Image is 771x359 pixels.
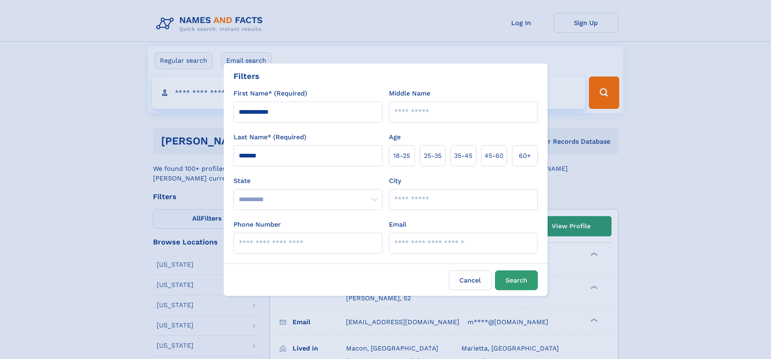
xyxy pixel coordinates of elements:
div: Filters [234,70,259,82]
span: 35‑45 [454,151,472,161]
label: Middle Name [389,89,430,98]
label: Last Name* (Required) [234,132,306,142]
span: 25‑35 [424,151,442,161]
label: First Name* (Required) [234,89,307,98]
span: 45‑60 [484,151,503,161]
label: Cancel [449,270,492,290]
label: Phone Number [234,220,281,229]
span: 18‑25 [393,151,410,161]
label: State [234,176,382,186]
span: 60+ [519,151,531,161]
label: Age [389,132,401,142]
label: City [389,176,401,186]
button: Search [495,270,538,290]
label: Email [389,220,406,229]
